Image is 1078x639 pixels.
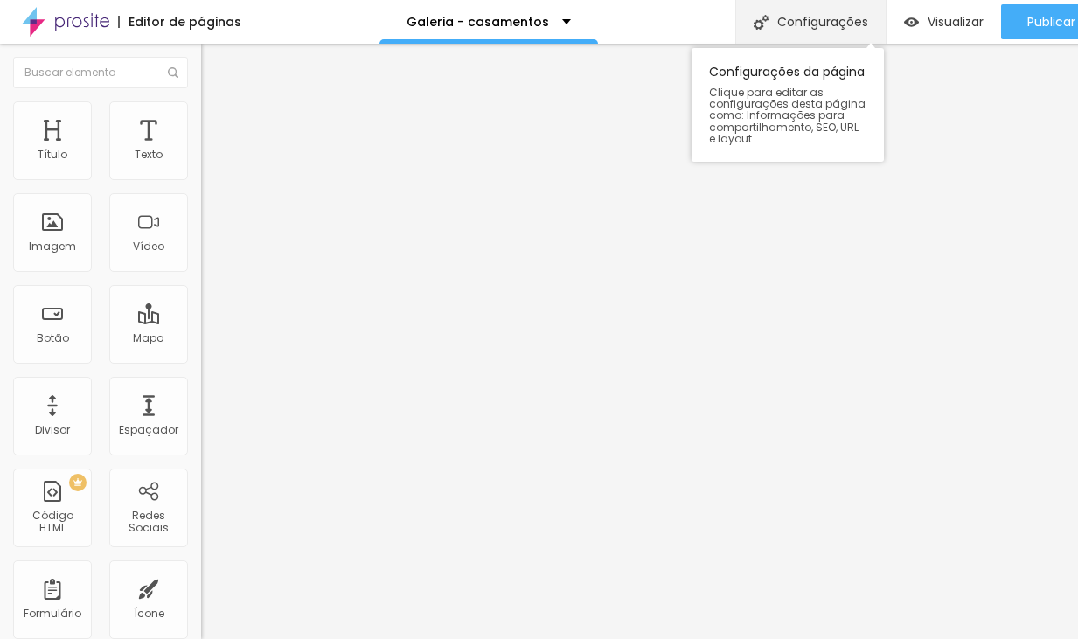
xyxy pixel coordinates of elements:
[13,57,188,88] input: Buscar elemento
[709,87,866,144] span: Clique para editar as configurações desta página como: Informações para compartilhamento, SEO, UR...
[134,608,164,620] div: Ícone
[35,424,70,436] div: Divisor
[407,16,549,28] p: Galeria - casamentos
[37,332,69,344] div: Botão
[168,67,178,78] img: Icone
[692,48,884,162] div: Configurações da página
[1027,15,1075,29] span: Publicar
[754,15,769,30] img: Icone
[904,15,919,30] img: view-1.svg
[119,424,178,436] div: Espaçador
[17,510,87,535] div: Código HTML
[928,15,984,29] span: Visualizar
[114,510,183,535] div: Redes Sociais
[133,240,164,253] div: Vídeo
[887,4,1001,39] button: Visualizar
[135,149,163,161] div: Texto
[29,240,76,253] div: Imagem
[24,608,81,620] div: Formulário
[38,149,67,161] div: Título
[118,16,241,28] div: Editor de páginas
[133,332,164,344] div: Mapa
